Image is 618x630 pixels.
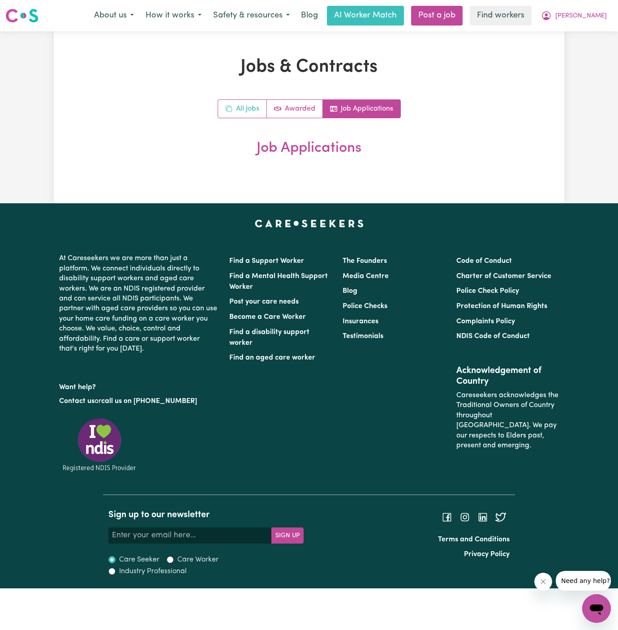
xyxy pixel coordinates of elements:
a: Find workers [470,6,532,26]
button: About us [88,6,140,25]
a: NDIS Code of Conduct [456,333,530,340]
a: Media Centre [343,273,389,280]
a: Find a Support Worker [229,257,304,265]
h2: Job Applications [102,140,516,157]
p: Want help? [59,379,219,392]
a: Insurances [343,318,378,325]
img: Registered NDIS provider [59,417,140,473]
a: call us on [PHONE_NUMBER] [101,398,197,405]
a: Code of Conduct [456,257,512,265]
button: My Account [535,6,613,25]
p: At Careseekers we are more than just a platform. We connect individuals directly to disability su... [59,250,219,357]
a: Terms and Conditions [438,536,510,543]
a: Become a Care Worker [229,313,306,321]
a: Police Check Policy [456,287,519,295]
iframe: Button to launch messaging window [582,594,611,623]
label: Industry Professional [119,566,187,577]
label: Care Worker [177,554,219,565]
p: Careseekers acknowledges the Traditional Owners of Country throughout [GEOGRAPHIC_DATA]. We pay o... [456,387,559,454]
span: [PERSON_NAME] [555,11,607,21]
iframe: Close message [534,573,552,591]
iframe: Message from company [556,571,611,591]
a: Active jobs [267,100,323,118]
a: Job applications [323,100,400,118]
a: Find a Mental Health Support Worker [229,273,328,291]
a: Protection of Human Rights [456,303,547,310]
p: or [59,393,219,410]
a: Find a disability support worker [229,329,309,347]
a: Careseekers logo [5,5,39,26]
a: AI Worker Match [327,6,404,26]
a: Testimonials [343,333,383,340]
h2: Sign up to our newsletter [108,510,304,520]
a: Charter of Customer Service [456,273,551,280]
a: Post a job [411,6,463,26]
a: Follow Careseekers on Twitter [495,514,506,521]
a: Follow Careseekers on LinkedIn [477,514,488,521]
a: Follow Careseekers on Instagram [459,514,470,521]
h1: Jobs & Contracts [102,56,516,78]
img: Careseekers logo [5,8,39,24]
a: Contact us [59,398,94,405]
a: Police Checks [343,303,387,310]
label: Care Seeker [119,554,159,565]
a: Complaints Policy [456,318,515,325]
a: Blog [343,287,357,295]
a: Follow Careseekers on Facebook [442,514,452,521]
button: Safety & resources [207,6,296,25]
a: Post your care needs [229,298,299,305]
button: How it works [140,6,207,25]
button: Subscribe [271,527,304,544]
a: Privacy Policy [464,551,510,558]
a: Blog [296,6,323,26]
a: The Founders [343,257,387,265]
h2: Acknowledgement of Country [456,365,559,387]
input: Enter your email here... [108,527,272,544]
a: All jobs [218,100,267,118]
a: Find an aged care worker [229,354,315,361]
a: Careseekers home page [255,219,364,227]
